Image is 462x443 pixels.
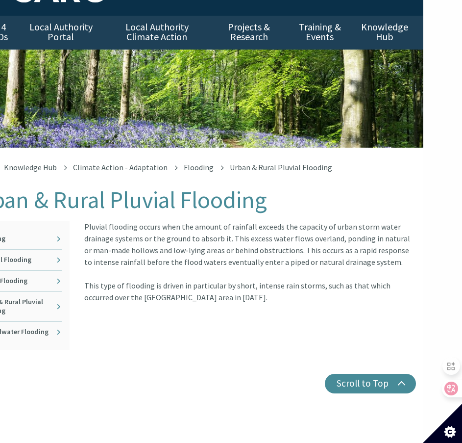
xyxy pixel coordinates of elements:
button: Scroll to Top [325,374,416,393]
a: Local Authority Portal [20,16,102,50]
article: Pluvial flooding occurs when the amount of rainfall exceeds the capacity of urban storm water dra... [84,221,416,303]
a: Climate Action - Adaptation [73,162,168,172]
a: Local Authority Climate Action [102,16,212,50]
a: Flooding [184,162,214,172]
span: Urban & Rural Pluvial Flooding [230,162,332,172]
a: Training & Events [287,16,354,50]
a: Knowledge Hub [4,162,57,172]
a: Projects & Research [212,16,286,50]
a: Knowledge Hub [353,16,416,50]
button: Set cookie preferences [423,404,462,443]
